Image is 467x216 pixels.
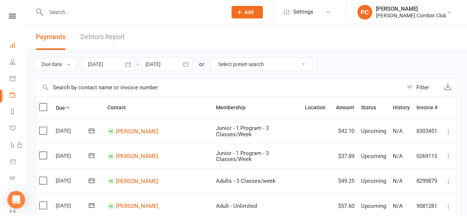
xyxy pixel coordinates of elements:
[376,12,446,19] div: [PERSON_NAME] Combat Club
[413,168,441,193] td: 8299879
[416,83,429,92] div: Filter
[10,88,25,104] a: Payments
[56,125,90,136] div: [DATE]
[56,175,90,186] div: [DATE]
[333,119,358,144] td: $42.10
[376,6,446,12] div: [PERSON_NAME]
[213,97,302,119] th: Membership
[244,9,254,15] span: Add
[36,79,402,96] input: Search by contact name or invoice number
[116,203,158,209] a: [PERSON_NAME]
[10,71,25,88] a: Calendar
[358,97,389,119] th: Status
[199,60,204,69] div: or
[361,178,386,184] span: Upcoming
[402,79,439,96] button: Filter
[389,97,413,119] th: History
[333,144,358,169] td: $37.89
[56,150,90,161] div: [DATE]
[333,168,358,193] td: $49.25
[393,153,403,160] span: N/A
[361,153,386,160] span: Upcoming
[216,178,276,184] span: Adults - 3 Classes/week
[413,119,441,144] td: 8303451
[36,33,66,41] span: Payments
[52,97,104,119] th: Due
[231,6,263,18] button: Add
[10,54,25,71] a: People
[10,38,25,54] a: Dashboard
[80,24,125,50] a: Debtors Report
[413,97,441,119] th: Invoice #
[393,128,403,134] span: N/A
[116,128,158,134] a: [PERSON_NAME]
[333,97,358,119] th: Amount
[216,125,269,138] span: Junior - 1 Program - 3 Classes/Week
[44,7,222,17] input: Search...
[7,191,25,209] div: Open Intercom Messenger
[393,178,403,184] span: N/A
[36,24,66,50] button: Payments
[293,4,313,20] span: Settings
[302,97,333,119] th: Location
[10,154,25,171] a: Product Sales
[361,203,386,209] span: Upcoming
[104,97,213,119] th: Contact
[116,178,158,184] a: [PERSON_NAME]
[216,203,257,209] span: Adult - Unlimited
[56,200,90,211] div: [DATE]
[216,150,269,163] span: Junior - 1 Program - 3 Classes/Week
[357,5,372,20] div: PC
[10,104,25,121] a: Reports
[116,153,158,160] a: [PERSON_NAME]
[361,128,386,134] span: Upcoming
[35,58,76,71] button: Due date
[393,203,403,209] span: N/A
[413,144,441,169] td: 0269115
